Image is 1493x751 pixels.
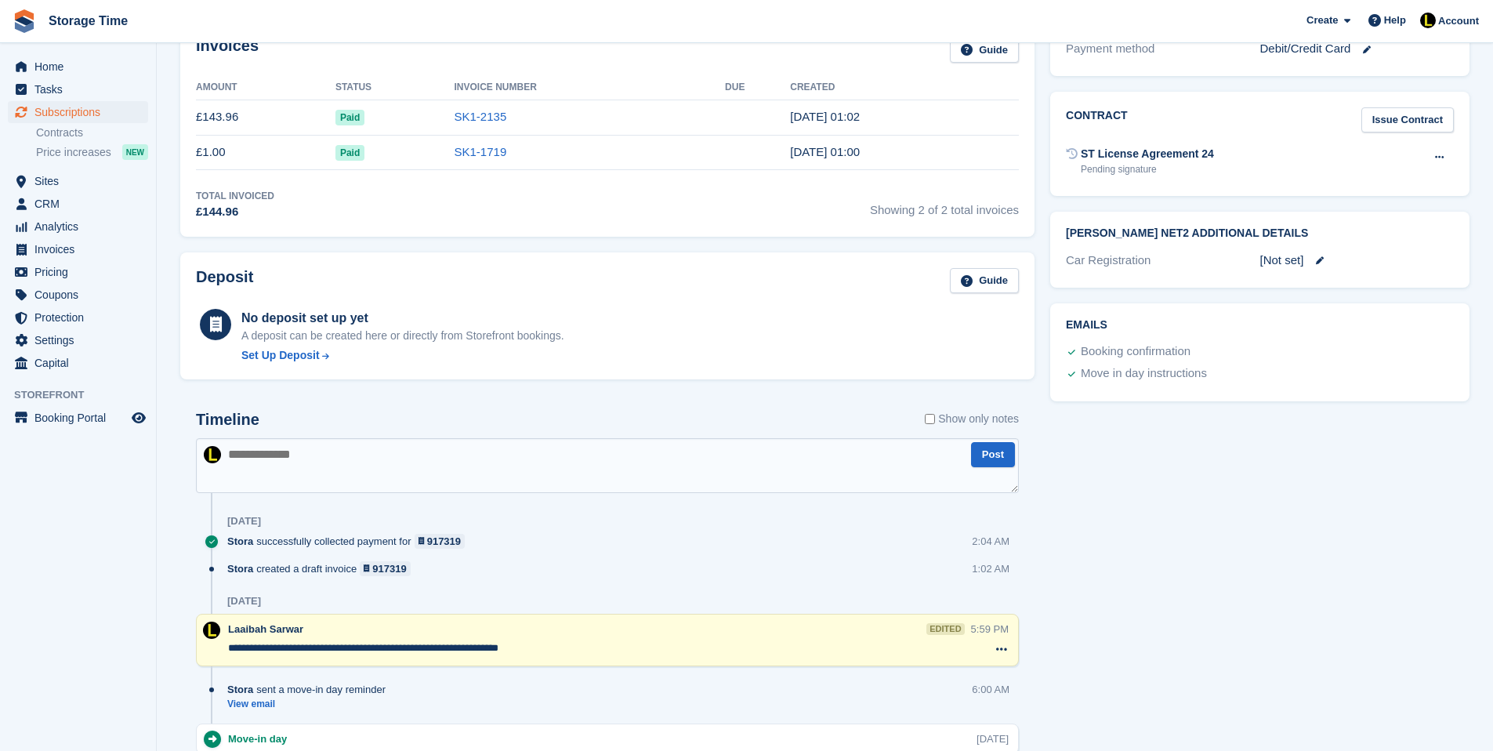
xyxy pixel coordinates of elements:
[926,623,964,635] div: edited
[8,170,148,192] a: menu
[1081,343,1190,361] div: Booking confirmation
[415,534,466,549] a: 917319
[34,261,129,283] span: Pricing
[196,75,335,100] th: Amount
[427,534,461,549] div: 917319
[36,145,111,160] span: Price increases
[335,110,364,125] span: Paid
[34,193,129,215] span: CRM
[196,411,259,429] h2: Timeline
[335,75,455,100] th: Status
[790,75,1019,100] th: Created
[34,238,129,260] span: Invoices
[241,309,564,328] div: No deposit set up yet
[1066,40,1259,58] div: Payment method
[8,329,148,351] a: menu
[8,216,148,238] a: menu
[196,100,335,135] td: £143.96
[14,387,156,403] span: Storefront
[227,534,473,549] div: successfully collected payment for
[227,534,253,549] span: Stora
[34,56,129,78] span: Home
[227,561,419,576] div: created a draft invoice
[8,284,148,306] a: menu
[227,682,393,697] div: sent a move-in day reminder
[977,731,1009,746] div: [DATE]
[971,442,1015,468] button: Post
[34,78,129,100] span: Tasks
[950,268,1019,294] a: Guide
[228,623,303,635] span: Laaibah Sarwar
[360,561,411,576] a: 917319
[196,203,274,221] div: £144.96
[1081,365,1207,383] div: Move in day instructions
[196,189,274,203] div: Total Invoiced
[196,37,259,63] h2: Invoices
[1260,40,1454,58] div: Debit/Credit Card
[34,284,129,306] span: Coupons
[1384,13,1406,28] span: Help
[227,561,253,576] span: Stora
[36,125,148,140] a: Contracts
[8,78,148,100] a: menu
[8,261,148,283] a: menu
[8,101,148,123] a: menu
[8,56,148,78] a: menu
[204,446,221,463] img: Laaibah Sarwar
[42,8,134,34] a: Storage Time
[790,145,860,158] time: 2025-08-28 00:00:42 UTC
[34,329,129,351] span: Settings
[870,189,1019,221] span: Showing 2 of 2 total invoices
[1066,107,1128,133] h2: Contract
[1260,252,1454,270] div: [Not set]
[227,595,261,608] div: [DATE]
[241,328,564,344] p: A deposit can be created here or directly from Storefront bookings.
[455,75,726,100] th: Invoice Number
[8,238,148,260] a: menu
[455,145,507,158] a: SK1-1719
[203,622,220,639] img: Laaibah Sarwar
[1066,252,1259,270] div: Car Registration
[1066,227,1454,240] h2: [PERSON_NAME] Net2 Additional Details
[925,411,1019,427] label: Show only notes
[372,561,406,576] div: 917319
[8,352,148,374] a: menu
[241,347,320,364] div: Set Up Deposit
[950,37,1019,63] a: Guide
[972,534,1009,549] div: 2:04 AM
[1438,13,1479,29] span: Account
[1420,13,1436,28] img: Laaibah Sarwar
[36,143,148,161] a: Price increases NEW
[122,144,148,160] div: NEW
[1066,319,1454,332] h2: Emails
[8,193,148,215] a: menu
[241,347,564,364] a: Set Up Deposit
[227,698,393,711] a: View email
[925,411,935,427] input: Show only notes
[196,268,253,294] h2: Deposit
[227,682,253,697] span: Stora
[335,145,364,161] span: Paid
[8,307,148,328] a: menu
[790,110,860,123] time: 2025-09-25 00:02:47 UTC
[1081,146,1214,162] div: ST License Agreement 24
[972,682,1009,697] div: 6:00 AM
[725,75,790,100] th: Due
[8,407,148,429] a: menu
[34,407,129,429] span: Booking Portal
[227,515,261,528] div: [DATE]
[228,731,295,746] div: Move-in day
[34,307,129,328] span: Protection
[34,101,129,123] span: Subscriptions
[34,216,129,238] span: Analytics
[972,561,1009,576] div: 1:02 AM
[34,170,129,192] span: Sites
[455,110,507,123] a: SK1-2135
[13,9,36,33] img: stora-icon-8386f47178a22dfd0bd8f6a31ec36ba5ce8667c1dd55bd0f319d3a0aa187defe.svg
[1361,107,1454,133] a: Issue Contract
[1081,162,1214,176] div: Pending signature
[34,352,129,374] span: Capital
[129,408,148,427] a: Preview store
[1306,13,1338,28] span: Create
[971,622,1009,637] div: 5:59 PM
